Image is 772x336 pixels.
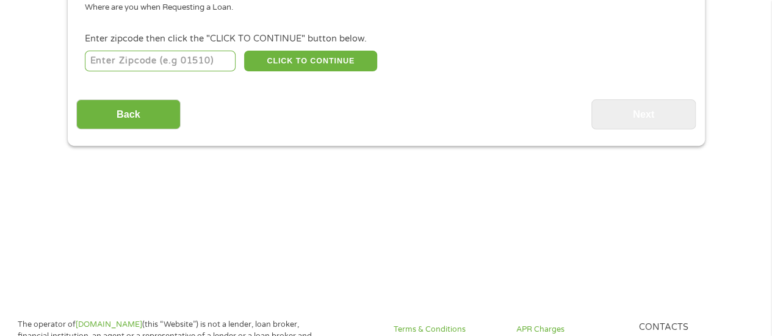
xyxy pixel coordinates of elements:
[85,2,678,14] div: Where are you when Requesting a Loan.
[85,51,236,71] input: Enter Zipcode (e.g 01510)
[76,99,181,129] input: Back
[76,320,142,329] a: [DOMAIN_NAME]
[639,322,747,334] h4: Contacts
[591,99,696,129] input: Next
[85,32,687,46] div: Enter zipcode then click the "CLICK TO CONTINUE" button below.
[244,51,377,71] button: CLICK TO CONTINUE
